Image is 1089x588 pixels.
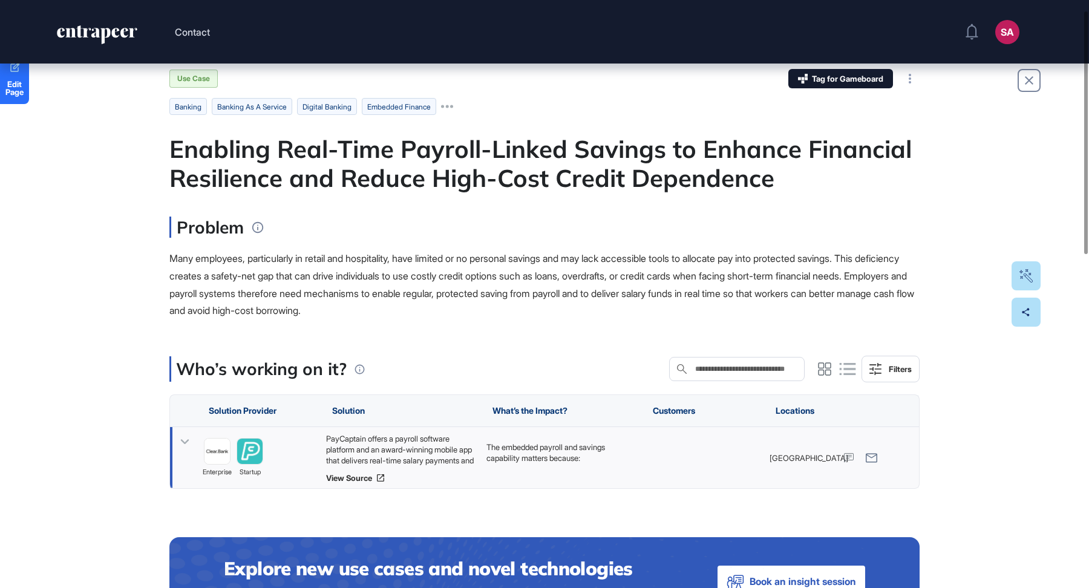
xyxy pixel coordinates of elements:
[297,98,357,115] li: digital banking
[237,438,263,465] a: image
[169,98,207,115] li: banking
[332,406,365,416] span: Solution
[326,473,474,483] a: View Source
[240,467,261,478] span: startup
[486,442,635,463] p: The embedded payroll and savings capability matters because:
[492,406,567,416] span: What’s the Impact?
[362,98,436,115] li: Embedded Finance
[812,75,883,83] span: Tag for Gameboard
[169,252,914,316] span: Many employees, particularly in retail and hospitality, have limited or no personal savings and m...
[176,356,347,382] p: Who’s working on it?
[212,98,292,115] li: banking as a service
[653,406,695,416] span: Customers
[204,439,230,464] img: image
[56,25,139,48] a: entrapeer-logo
[169,70,218,88] div: Use Case
[169,217,244,238] h3: Problem
[209,406,276,416] span: Solution Provider
[499,474,567,484] strong: Financial resilience
[770,452,848,463] span: [GEOGRAPHIC_DATA]
[889,364,912,374] div: Filters
[169,134,920,192] div: Enabling Real-Time Payroll-Linked Savings to Enhance Financial Resilience and Reduce High-Cost Cr...
[204,438,231,465] a: image
[203,467,232,478] span: enterprise
[175,24,210,40] button: Contact
[862,356,920,382] button: Filters
[237,439,263,464] img: image
[776,406,814,416] span: Locations
[995,20,1019,44] button: SA
[326,433,474,466] div: PayCaptain offers a payroll software platform and an award-winning mobile app that delivers real-...
[499,474,635,550] li: : Research cited in the source shows of [DEMOGRAPHIC_DATA] adults hold in savings and about have ...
